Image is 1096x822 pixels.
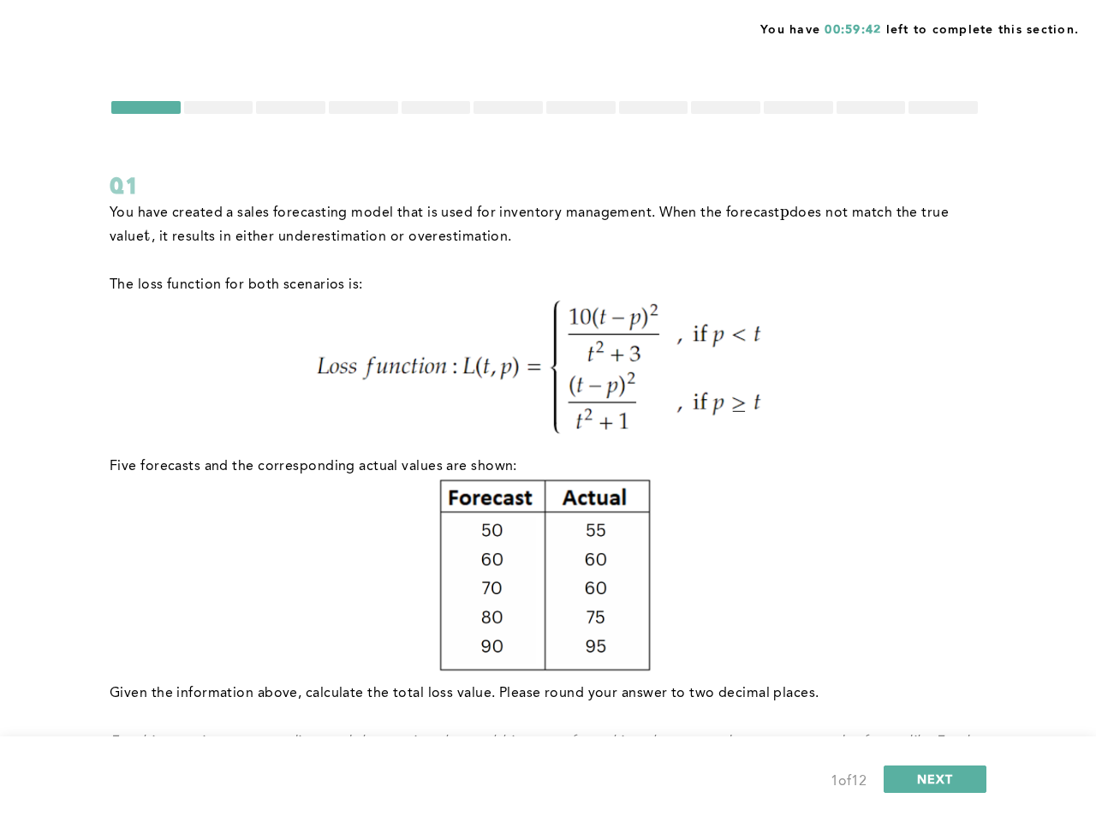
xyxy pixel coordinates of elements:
button: NEXT [884,765,986,793]
p: You have created a sales forecasting model that is used for inventory management. When the foreca... [110,201,980,249]
img: 1r9uzZwyeffEJdXZ0UGhLJeYRckyGRSE4pShezdu1ann76aaZMmcK1115LRkZGMPJEIpGc20iRIZFITjlKMi6z2YzNZguuMYi... [315,297,775,446]
p: Given the information above, calculate the total loss value. Please round your answer to two deci... [110,682,980,706]
span: 00:59:42 [825,24,881,36]
span: t [144,226,151,245]
img: AD_4nXcLZrGOZlJV7ZnToYk_fmG4R43TaurzjUgsr6k6vB9WkKPvm8BpNxzFqFQPwlZZVmFh4kF70hhTBkRZzeUDNbF_FnVtp... [438,479,651,673]
div: Q1 [110,170,980,201]
em: For this question, you may disregard the warning about tabbing away from this web-page, and use a... [110,735,973,772]
p: Five forecasts and the corresponding actual values are shown: [110,455,980,479]
p: The loss function for both scenarios is: [110,273,980,297]
div: 1 of 12 [831,770,867,794]
span: NEXT [917,771,954,787]
span: You have left to complete this section. [760,17,1079,39]
span: p [780,202,789,221]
